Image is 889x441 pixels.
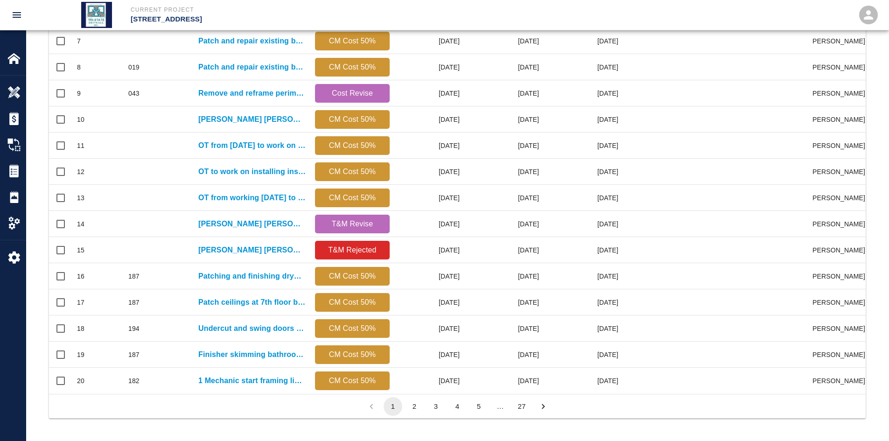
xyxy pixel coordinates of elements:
[469,397,488,416] button: Go to page 5
[534,397,553,416] button: Go to next page
[77,245,84,255] div: 15
[319,114,386,125] p: CM Cost 50%
[77,376,84,385] div: 20
[198,114,306,125] a: [PERSON_NAME] [PERSON_NAME] requested Tri-State Drywall to work [DATE] on...
[544,80,623,106] div: [DATE]
[319,166,386,177] p: CM Cost 50%
[394,28,464,54] div: [DATE]
[544,106,623,133] div: [DATE]
[319,297,386,308] p: CM Cost 50%
[813,263,870,289] div: [PERSON_NAME]
[319,375,386,386] p: CM Cost 50%
[198,35,306,47] a: Patch and repair existing base building shaft walls on 5th...
[394,315,464,342] div: [DATE]
[198,192,306,203] a: OT from working [DATE] to keep hanging 7th and...
[128,376,140,385] div: 182
[464,237,544,263] div: [DATE]
[427,397,445,416] button: Go to page 3
[394,185,464,211] div: [DATE]
[198,271,306,282] a: Patching and finishing drywall at diffusers 6th floor Men's and...
[361,397,554,416] nav: pagination navigation
[464,133,544,159] div: [DATE]
[464,185,544,211] div: [DATE]
[813,289,870,315] div: [PERSON_NAME]
[813,133,870,159] div: [PERSON_NAME]
[77,324,84,333] div: 18
[512,397,531,416] button: Go to page 27
[81,2,112,28] img: Tri State Drywall
[544,211,623,237] div: [DATE]
[842,396,889,441] iframe: Chat Widget
[394,237,464,263] div: [DATE]
[198,62,306,73] p: Patch and repair existing base building shaft walls on 4th...
[394,159,464,185] div: [DATE]
[544,185,623,211] div: [DATE]
[128,272,140,281] div: 187
[319,140,386,151] p: CM Cost 50%
[319,349,386,360] p: CM Cost 50%
[813,54,870,80] div: [PERSON_NAME]
[464,80,544,106] div: [DATE]
[813,28,870,54] div: [PERSON_NAME]
[813,237,870,263] div: [PERSON_NAME]
[394,342,464,368] div: [DATE]
[198,349,306,360] a: Finisher skimming bathroom ceiling patches, light, and access panels on...
[319,88,386,99] p: Cost Revise
[198,245,306,256] a: [PERSON_NAME] [PERSON_NAME] requested Tri-State Drywall to work overtime [DATE]...
[464,263,544,289] div: [DATE]
[464,106,544,133] div: [DATE]
[544,133,623,159] div: [DATE]
[128,350,140,359] div: 187
[198,323,306,334] a: Undercut and swing doors for bathrooms
[544,263,623,289] div: [DATE]
[394,211,464,237] div: [DATE]
[394,263,464,289] div: [DATE]
[198,88,306,99] p: Remove and reframe perimeter chase wall on all of 8th...
[77,350,84,359] div: 19
[464,315,544,342] div: [DATE]
[319,35,386,47] p: CM Cost 50%
[464,368,544,394] div: [DATE]
[77,115,84,124] div: 10
[544,54,623,80] div: [DATE]
[319,271,386,282] p: CM Cost 50%
[394,106,464,133] div: [DATE]
[394,54,464,80] div: [DATE]
[198,218,306,230] p: [PERSON_NAME] [PERSON_NAME] requested Tri-State Drywall work overtime [DATE][DATE]....
[544,368,623,394] div: [DATE]
[394,289,464,315] div: [DATE]
[77,36,81,46] div: 7
[198,375,306,386] p: 1 Mechanic start framing linear diffusers and access panels in...
[77,89,81,98] div: 9
[77,63,81,72] div: 8
[319,245,386,256] p: T&M Rejected
[813,368,870,394] div: [PERSON_NAME]
[131,6,495,14] p: Current Project
[544,342,623,368] div: [DATE]
[813,211,870,237] div: [PERSON_NAME]
[544,315,623,342] div: [DATE]
[464,54,544,80] div: [DATE]
[131,14,495,25] p: [STREET_ADDRESS]
[198,166,306,177] a: OT to work on installing insulation at switch room
[384,397,402,416] button: page 1
[77,298,84,307] div: 17
[464,159,544,185] div: [DATE]
[198,140,306,151] p: OT from [DATE] to work on exterior framing 1st...
[813,159,870,185] div: [PERSON_NAME]
[394,133,464,159] div: [DATE]
[128,89,140,98] div: 043
[198,297,306,308] p: Patch ceilings at 7th floor bathrooms due to plenum boxes...
[448,397,467,416] button: Go to page 4
[319,62,386,73] p: CM Cost 50%
[77,193,84,203] div: 13
[394,80,464,106] div: [DATE]
[464,211,544,237] div: [DATE]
